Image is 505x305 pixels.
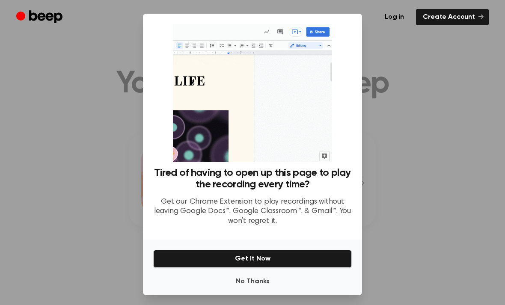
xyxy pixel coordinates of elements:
img: Beep extension in action [173,24,332,162]
a: Create Account [416,9,489,25]
button: No Thanks [153,273,352,290]
a: Beep [16,9,65,26]
button: Get It Now [153,250,352,268]
a: Log in [378,9,411,25]
h3: Tired of having to open up this page to play the recording every time? [153,167,352,190]
p: Get our Chrome Extension to play recordings without leaving Google Docs™, Google Classroom™, & Gm... [153,197,352,226]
